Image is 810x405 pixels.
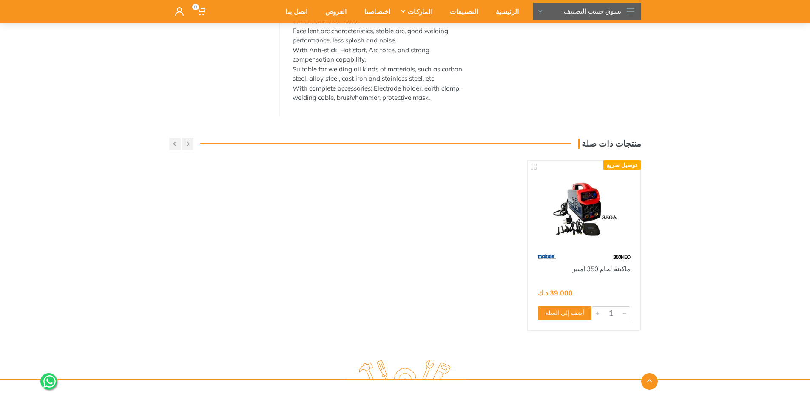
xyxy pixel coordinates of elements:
[613,254,630,260] span: 350NEO
[396,3,438,20] div: الماركات
[293,26,467,45] div: Excellent arc characteristics, stable arc, good welding performance, less splash and noise.
[293,65,467,84] div: Suitable for welding all kinds of materials, such as carbon steel, alloy steel, cast iron and sta...
[353,3,396,20] div: اختصاصنا
[538,249,556,264] img: 59.webp
[572,265,630,273] a: ماكينة لحام 350 امبير
[293,84,467,103] div: With complete accessories: Electrode holder, earth clamp, welding cable, brush/hammer, protective...
[314,3,353,20] div: العروض
[344,360,466,384] img: royal.tools Logo
[192,4,199,10] span: 0
[578,139,641,149] h3: منتجات ذات صلة
[438,3,484,20] div: التصنيفات
[603,160,641,170] div: توصيل سريع
[274,3,313,20] div: اتصل بنا
[533,3,641,20] button: تسوق حسب التصنيف
[538,289,573,296] div: 39.000 د.ك
[538,306,591,320] button: أضف إلى السلة
[293,45,467,65] div: With Anti-stick, Hot start, Arc force, and strong compensation capability.
[484,3,525,20] div: الرئيسية
[535,168,633,241] img: Royal Tools - ماكينة لحام 350 امبير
